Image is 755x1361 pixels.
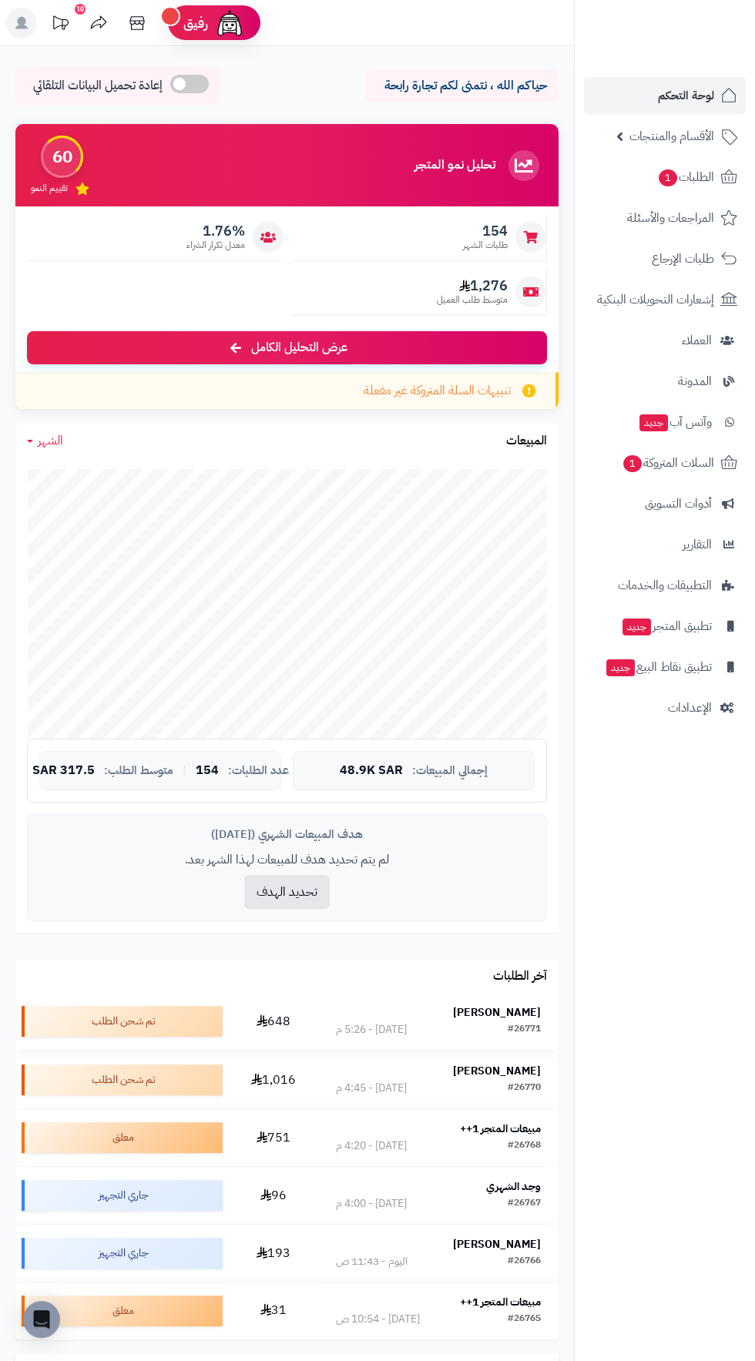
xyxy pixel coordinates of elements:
div: تم شحن الطلب [22,1006,223,1037]
a: الإعدادات [584,689,746,726]
h3: آخر الطلبات [493,970,547,984]
span: 317.5 SAR [32,764,95,778]
img: ai-face.png [214,8,245,39]
span: رفيق [183,14,208,32]
span: التقارير [683,534,712,555]
span: عدد الطلبات: [228,764,289,777]
span: الإعدادات [668,697,712,719]
span: | [183,765,186,776]
a: أدوات التسويق [584,485,746,522]
div: #26770 [508,1081,541,1096]
strong: [PERSON_NAME] [453,1236,541,1252]
div: Open Intercom Messenger [23,1301,60,1338]
a: الشهر [27,432,63,450]
div: [DATE] - 4:45 م [336,1081,407,1096]
span: إشعارات التحويلات البنكية [597,289,714,310]
a: المدونة [584,363,746,400]
strong: مبيعات المتجر 1++ [460,1294,541,1310]
span: تنبيهات السلة المتروكة غير مفعلة [364,382,511,400]
div: تم شحن الطلب [22,1064,223,1095]
a: العملاء [584,322,746,359]
a: المراجعات والأسئلة [584,199,746,236]
a: تطبيق نقاط البيعجديد [584,649,746,686]
span: 1,276 [437,277,508,294]
div: هدف المبيعات الشهري ([DATE]) [39,826,535,843]
span: معدل تكرار الشراء [186,239,245,252]
span: متوسط الطلب: [104,764,173,777]
span: الشهر [38,431,63,450]
span: تطبيق نقاط البيع [605,656,712,678]
div: اليوم - 11:43 ص [336,1254,408,1269]
td: 193 [229,1225,318,1282]
span: 48.9K SAR [340,764,403,778]
span: جديد [606,659,635,676]
span: التطبيقات والخدمات [618,575,712,596]
span: 154 [463,223,508,240]
div: [DATE] - 10:54 ص [336,1312,420,1327]
span: إجمالي المبيعات: [412,764,488,777]
span: الطلبات [657,166,714,188]
span: المدونة [678,370,712,392]
strong: [PERSON_NAME] [453,1004,541,1021]
a: التقارير [584,526,746,563]
span: الأقسام والمنتجات [629,126,714,147]
strong: [PERSON_NAME] [453,1063,541,1079]
span: 1 [659,169,677,186]
a: تحديثات المنصة [41,8,79,42]
div: #26768 [508,1138,541,1154]
div: معلق [22,1122,223,1153]
span: العملاء [682,330,712,351]
td: 31 [229,1282,318,1339]
td: 751 [229,1109,318,1166]
span: جديد [622,618,651,635]
td: 1,016 [229,1051,318,1108]
a: وآتس آبجديد [584,404,746,441]
span: طلبات الإرجاع [652,248,714,270]
div: #26766 [508,1254,541,1269]
div: [DATE] - 4:20 م [336,1138,407,1154]
p: حياكم الله ، نتمنى لكم تجارة رابحة [377,77,547,95]
span: تطبيق المتجر [621,615,712,637]
span: المراجعات والأسئلة [627,207,714,229]
div: #26767 [508,1196,541,1212]
span: وآتس آب [638,411,712,433]
a: السلات المتروكة1 [584,444,746,481]
h3: المبيعات [506,434,547,448]
div: جاري التجهيز [22,1238,223,1269]
a: تطبيق المتجرجديد [584,608,746,645]
td: 648 [229,993,318,1050]
span: متوسط طلب العميل [437,293,508,307]
strong: وجد الشهري [486,1178,541,1195]
p: لم يتم تحديد هدف للمبيعات لهذا الشهر بعد. [39,851,535,869]
span: لوحة التحكم [658,85,714,106]
span: 154 [196,764,219,778]
div: معلق [22,1296,223,1326]
a: عرض التحليل الكامل [27,331,547,364]
a: طلبات الإرجاع [584,240,746,277]
span: 1 [623,455,642,472]
a: الطلبات1 [584,159,746,196]
div: [DATE] - 5:26 م [336,1022,407,1038]
a: التطبيقات والخدمات [584,567,746,604]
a: إشعارات التحويلات البنكية [584,281,746,318]
a: لوحة التحكم [584,77,746,114]
span: 1.76% [186,223,245,240]
button: تحديد الهدف [244,875,330,909]
span: جديد [639,414,668,431]
td: 96 [229,1167,318,1224]
span: أدوات التسويق [645,493,712,515]
span: عرض التحليل الكامل [251,339,347,357]
span: إعادة تحميل البيانات التلقائي [33,77,163,95]
span: السلات المتروكة [622,452,714,474]
span: طلبات الشهر [463,239,508,252]
div: جاري التجهيز [22,1180,223,1211]
span: تقييم النمو [31,182,68,195]
strong: مبيعات المتجر 1++ [460,1121,541,1137]
div: #26771 [508,1022,541,1038]
h3: تحليل نمو المتجر [414,159,495,173]
div: [DATE] - 4:00 م [336,1196,407,1212]
div: #26765 [508,1312,541,1327]
div: 10 [75,4,86,15]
